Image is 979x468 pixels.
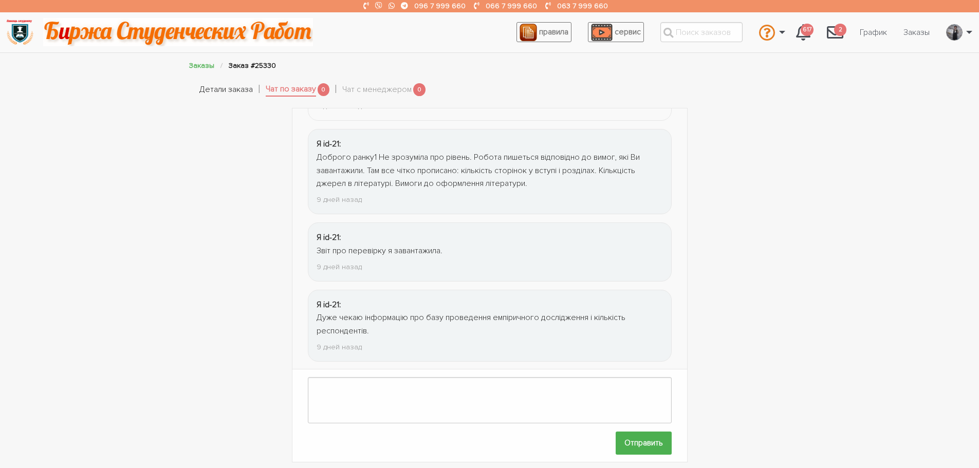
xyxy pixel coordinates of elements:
a: 096 7 999 660 [414,2,466,10]
span: 2 [834,24,846,36]
a: сервис [588,22,644,42]
input: Отправить [616,432,672,455]
div: Доброго ранку1 Не зрозуміла про рівень. Робота пишеться відповідно до вимог, які Ви завантажили. ... [317,151,663,191]
img: 20171208_160937.jpg [947,24,962,41]
a: Детали заказа [199,83,253,97]
strong: Я id-21: [317,299,341,310]
img: logo-135dea9cf721667cc4ddb0c1795e3ba8b7f362e3d0c04e2cc90b931989920324.png [6,18,34,46]
input: Поиск заказов [660,22,743,42]
a: Чат по заказу [266,83,316,97]
a: 063 7 999 660 [557,2,608,10]
img: agreement_icon-feca34a61ba7f3d1581b08bc946b2ec1ccb426f67415f344566775c155b7f62c.png [520,24,537,41]
div: Дуже чекаю інформацію про базу проведення емпіричного дослідження і кількість респондентів. [317,311,663,338]
strong: Я id-21: [317,139,341,149]
a: правила [516,22,571,42]
a: 066 7 999 660 [486,2,537,10]
div: Звіт про перевірку я завантажила. [317,245,663,258]
a: 617 [788,18,819,46]
img: play_icon-49f7f135c9dc9a03216cfdbccbe1e3994649169d890fb554cedf0eac35a01ba8.png [591,24,613,41]
strong: Я id-21: [317,232,341,242]
a: 2 [819,18,852,46]
img: motto-2ce64da2796df845c65ce8f9480b9c9d679903764b3ca6da4b6de107518df0fe.gif [43,18,313,46]
div: 9 дней назад [317,194,663,205]
li: Заказ #25330 [229,60,276,71]
span: правила [539,27,568,37]
div: 9 дней назад [317,341,663,353]
a: Чат с менеджером [342,83,412,97]
span: 617 [801,24,814,36]
a: Заказы [895,23,938,42]
a: График [852,23,895,42]
div: 9 дней назад [317,261,663,273]
span: 0 [413,83,426,96]
span: сервис [615,27,641,37]
span: 0 [318,83,330,96]
a: Заказы [189,61,214,70]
